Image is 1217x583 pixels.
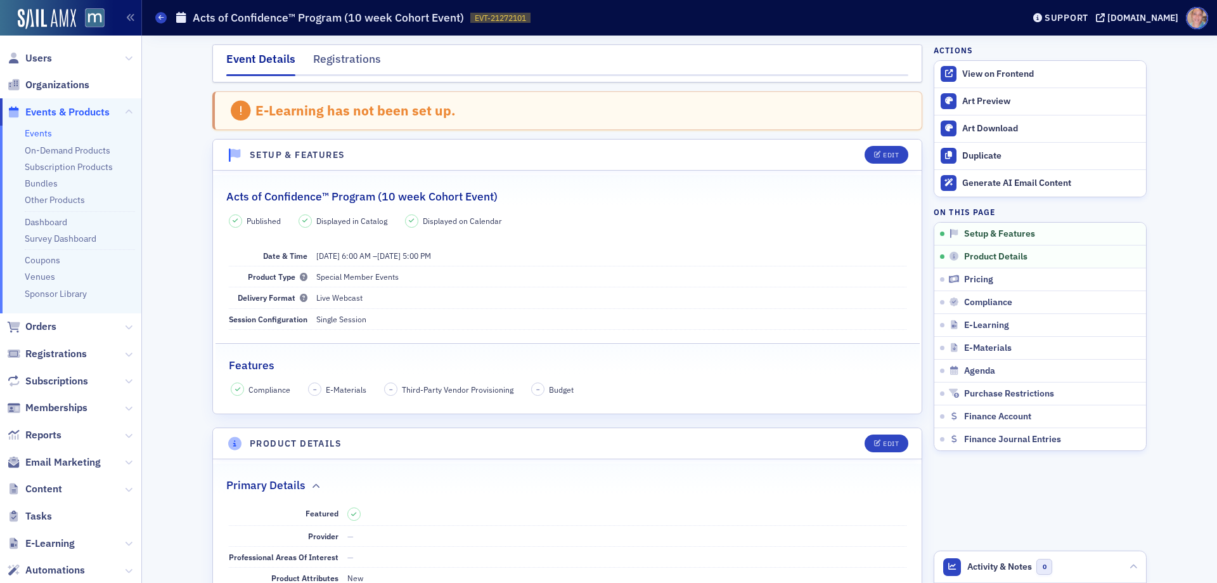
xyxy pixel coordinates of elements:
div: View on Frontend [962,69,1140,80]
a: Organizations [7,78,89,92]
span: — [347,531,354,541]
span: – [536,385,540,394]
a: Registrations [7,347,87,361]
button: [DOMAIN_NAME] [1096,13,1183,22]
span: E-Learning [964,320,1009,331]
a: Email Marketing [7,455,101,469]
a: Content [7,482,62,496]
span: E-Learning [25,537,75,551]
a: E-Learning [7,537,75,551]
a: Orders [7,320,56,334]
span: Third-Party Vendor Provisioning [402,384,513,395]
div: [DOMAIN_NAME] [1107,12,1178,23]
span: Profile [1186,7,1208,29]
span: Users [25,51,52,65]
a: View on Frontend [934,61,1146,88]
span: E-Materials [964,343,1012,354]
h4: Actions [934,44,973,56]
div: Event Details [226,51,295,76]
span: — [347,552,354,562]
span: Finance Journal Entries [964,434,1061,445]
h2: Features [229,357,274,374]
a: Events [25,128,52,139]
span: [DATE] [316,251,340,261]
span: Product Details [964,251,1027,263]
span: Special Member Events [316,272,399,282]
span: Reports [25,428,61,442]
h2: Acts of Confidence™ Program (10 week Cohort Event) [226,188,498,205]
span: Budget [549,384,574,395]
a: Subscriptions [7,374,88,388]
button: Generate AI Email Content [934,169,1146,197]
span: Product Type [248,272,307,282]
span: Delivery Format [238,292,307,303]
div: E-Learning has not been set up. [255,102,456,119]
span: Date & Time [263,251,307,261]
span: 0 [1036,559,1052,575]
span: Activity & Notes [967,560,1032,573]
a: Automations [7,563,85,577]
time: 5:00 PM [402,251,431,261]
a: Events & Products [7,105,110,119]
a: Venues [25,271,55,282]
img: SailAMX [85,8,105,28]
span: Featured [306,508,338,518]
span: Professional Areas Of Interest [229,552,338,562]
dd: – [316,246,906,266]
img: SailAMX [18,9,76,29]
a: Dashboard [25,216,67,228]
h1: Acts of Confidence™ Program (10 week Cohort Event) [193,10,464,25]
a: Users [7,51,52,65]
span: Orders [25,320,56,334]
span: Organizations [25,78,89,92]
span: Pricing [964,274,993,285]
span: Automations [25,563,85,577]
div: Edit [883,440,899,447]
button: Edit [865,146,908,164]
a: Survey Dashboard [25,233,96,244]
h4: Product Details [250,437,342,450]
a: Tasks [7,509,52,523]
span: Compliance [964,297,1012,308]
span: Subscriptions [25,374,88,388]
span: Product Attributes [271,573,338,583]
h4: On this page [934,206,1147,218]
div: Registrations [313,51,381,74]
a: Bundles [25,178,58,189]
button: Duplicate [934,142,1146,169]
a: Reports [7,428,61,442]
span: Purchase Restrictions [964,388,1054,400]
div: Edit [883,152,899,159]
div: Support [1045,12,1088,23]
span: Displayed on Calendar [423,215,502,226]
span: Displayed in Catalog [316,215,387,226]
span: E-Materials [326,384,366,395]
span: – [313,385,317,394]
span: Published [247,215,281,226]
span: Live Webcast [316,292,363,303]
a: Art Download [934,115,1146,142]
a: Coupons [25,254,60,266]
a: Memberships [7,401,87,415]
span: Content [25,482,62,496]
span: Tasks [25,509,52,523]
span: Memberships [25,401,87,415]
span: Registrations [25,347,87,361]
a: On-Demand Products [25,145,110,156]
span: – [389,385,393,394]
a: Art Preview [934,88,1146,115]
span: Provider [308,531,338,541]
span: Events & Products [25,105,110,119]
span: Email Marketing [25,455,101,469]
div: Generate AI Email Content [962,178,1140,189]
span: Compliance [248,384,290,395]
time: 6:00 AM [342,251,371,261]
h4: Setup & Features [250,148,345,162]
span: [DATE] [377,251,401,261]
a: View Homepage [76,8,105,30]
button: Edit [865,435,908,452]
a: Subscription Products [25,161,113,173]
span: Agenda [964,365,995,377]
div: Duplicate [962,150,1140,162]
